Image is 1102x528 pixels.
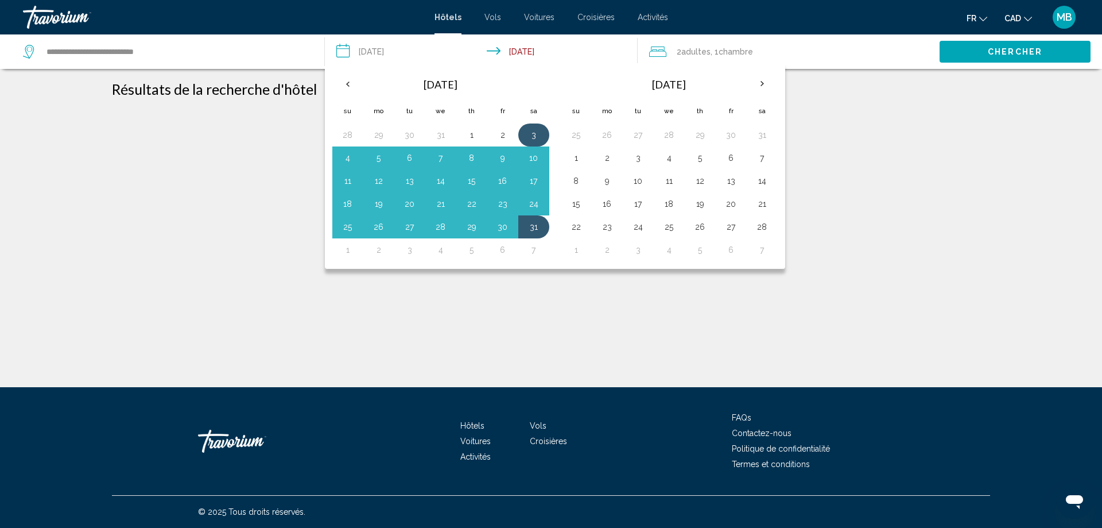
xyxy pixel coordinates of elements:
button: Day 16 [494,173,512,189]
button: Day 25 [660,219,678,235]
button: Day 14 [432,173,450,189]
button: Day 3 [629,150,647,166]
button: Day 27 [401,219,419,235]
button: Day 29 [370,127,388,143]
iframe: Bouton de lancement de la fenêtre de messagerie [1056,482,1093,519]
button: Day 1 [339,242,357,258]
button: Day 4 [660,242,678,258]
button: Day 28 [432,219,450,235]
h1: Résultats de la recherche d'hôtel [112,80,317,98]
button: Change language [967,10,987,26]
span: MB [1057,11,1072,23]
button: Check-in date: Jan 3, 2026 Check-out date: Jan 31, 2026 [325,34,638,69]
button: Day 26 [598,127,616,143]
button: Day 9 [494,150,512,166]
th: [DATE] [363,71,518,98]
button: Day 5 [691,242,709,258]
button: Day 8 [567,173,585,189]
button: Day 9 [598,173,616,189]
button: Day 13 [722,173,740,189]
span: Chambre [719,47,753,56]
a: FAQs [732,413,751,422]
button: Day 7 [753,150,771,166]
button: Day 7 [753,242,771,258]
button: Day 28 [339,127,357,143]
a: Politique de confidentialité [732,444,830,453]
button: Day 23 [598,219,616,235]
button: Day 17 [629,196,647,212]
button: Day 21 [432,196,450,212]
button: Day 28 [753,219,771,235]
button: Day 22 [567,219,585,235]
button: Day 2 [598,150,616,166]
button: Day 21 [753,196,771,212]
button: Day 30 [722,127,740,143]
a: Voitures [460,437,491,446]
button: Day 3 [525,127,543,143]
button: Day 1 [567,242,585,258]
button: Day 19 [370,196,388,212]
button: Day 5 [691,150,709,166]
button: Day 4 [432,242,450,258]
button: Day 10 [525,150,543,166]
button: Day 20 [722,196,740,212]
button: Day 31 [525,219,543,235]
button: Day 24 [629,219,647,235]
span: Chercher [988,48,1042,57]
button: Day 4 [339,150,357,166]
button: Travelers: 2 adults, 0 children [638,34,940,69]
button: Day 30 [401,127,419,143]
button: Day 7 [432,150,450,166]
button: Day 1 [463,127,481,143]
button: Day 13 [401,173,419,189]
a: Activités [638,13,668,22]
button: Day 12 [370,173,388,189]
button: Chercher [940,41,1091,62]
button: Day 4 [660,150,678,166]
button: Day 31 [753,127,771,143]
button: Day 15 [567,196,585,212]
a: Travorium [198,424,313,458]
a: Contactez-nous [732,429,791,438]
span: 2 [677,44,711,60]
a: Vols [530,421,546,430]
span: Vols [484,13,501,22]
button: Day 10 [629,173,647,189]
p: Aucun résultat basé sur vos filtres [106,109,996,126]
a: Croisières [577,13,615,22]
th: [DATE] [592,71,747,98]
button: Day 17 [525,173,543,189]
button: Day 24 [525,196,543,212]
button: Day 2 [598,242,616,258]
button: Day 5 [463,242,481,258]
button: Previous month [332,71,363,97]
button: Day 2 [370,242,388,258]
span: Activités [460,452,491,461]
button: Day 8 [463,150,481,166]
button: Day 3 [401,242,419,258]
button: Day 15 [463,173,481,189]
span: , 1 [711,44,753,60]
button: Day 19 [691,196,709,212]
button: Day 11 [339,173,357,189]
button: Day 22 [463,196,481,212]
a: Termes et conditions [732,460,810,469]
button: Day 20 [401,196,419,212]
a: Croisières [530,437,567,446]
button: Next month [747,71,778,97]
button: Day 25 [567,127,585,143]
button: Day 18 [339,196,357,212]
span: Adultes [681,47,711,56]
button: Day 3 [629,242,647,258]
a: Hôtels [434,13,461,22]
button: Day 5 [370,150,388,166]
button: Day 6 [722,242,740,258]
a: Voitures [524,13,554,22]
